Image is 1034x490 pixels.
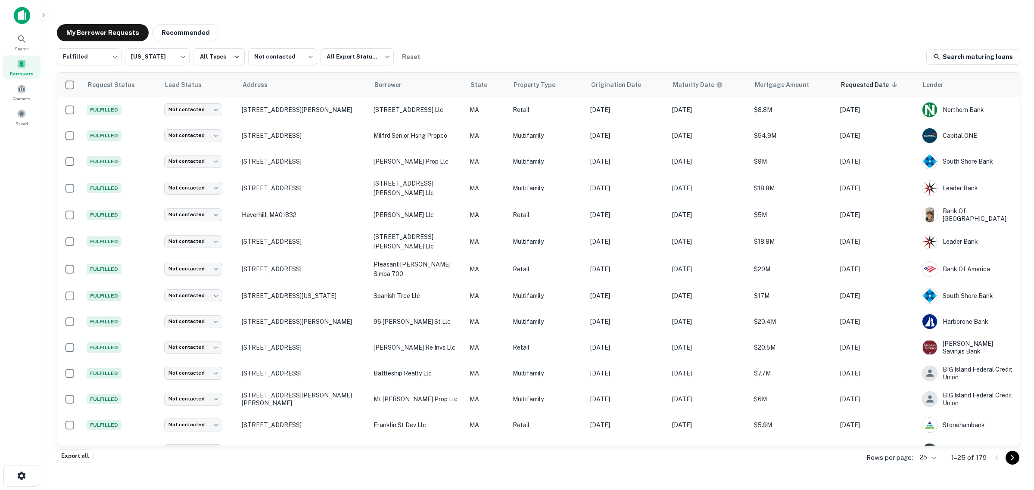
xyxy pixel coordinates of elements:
div: All Export Statuses [321,46,394,68]
span: Contacts [13,95,30,102]
p: $20.5M [754,343,832,352]
th: Mortgage Amount [750,73,836,97]
h6: Maturity Date [673,80,714,90]
p: Multifamily [513,131,582,140]
p: [STREET_ADDRESS] [242,132,365,140]
span: Fulfilled [87,316,121,327]
p: [DATE] [590,420,663,430]
th: Property Type [508,73,586,97]
p: MA [470,420,504,430]
p: Multifamily [513,237,582,246]
p: [DATE] [590,317,663,326]
img: picture [922,418,937,432]
span: Fulfilled [87,446,121,456]
p: [DATE] [590,237,663,246]
div: Not contacted [164,208,222,221]
p: [DATE] [840,343,913,352]
a: Contacts [3,81,40,104]
div: Not contacted [164,367,222,379]
p: [DATE] [590,291,663,301]
p: [STREET_ADDRESS][PERSON_NAME] llc [374,179,461,198]
p: [STREET_ADDRESS][PERSON_NAME][PERSON_NAME] [242,391,365,407]
th: Origination Date [586,73,668,97]
img: picture [922,340,937,355]
div: BIG Island Federal Credit Union [922,391,1015,407]
p: mt [PERSON_NAME] prop llc [374,394,461,404]
div: Not contacted [164,444,222,457]
div: Capital ONE [922,128,1015,143]
p: $20M [754,264,832,274]
p: [DATE] [672,394,745,404]
p: [DATE] [590,343,663,352]
p: [DATE] [672,210,745,220]
p: [STREET_ADDRESS][PERSON_NAME] llc [374,232,461,251]
div: [PERSON_NAME] Savings Bank [922,340,1015,355]
img: picture [922,443,937,458]
div: Not contacted [164,393,222,405]
th: Borrower [369,73,465,97]
p: [DATE] [672,291,745,301]
p: [DATE] [590,394,663,404]
p: [DATE] [840,210,913,220]
span: Fulfilled [87,342,121,353]
div: Not contacted [164,341,222,354]
p: [DATE] [672,369,745,378]
p: $20.4M [754,317,832,326]
img: capitalize-icon.png [14,7,30,24]
div: Leader Bank [922,180,1015,196]
span: Saved [16,120,28,127]
p: MA [470,291,504,301]
p: [DATE] [840,105,913,115]
p: Multifamily [513,394,582,404]
div: Saved [3,105,40,129]
div: Not contacted [164,263,222,275]
p: [DATE] [672,420,745,430]
button: Recommended [152,24,219,41]
div: Arbor Realty Trust [922,443,1015,459]
span: Mortgage Amount [755,80,820,90]
p: Haverhill, MA01832 [242,211,365,219]
div: Stonehambank [922,417,1015,433]
p: [STREET_ADDRESS] [242,369,365,377]
p: [DATE] [840,317,913,326]
p: [STREET_ADDRESS] [242,184,365,192]
p: Retail [513,343,582,352]
span: Property Type [514,80,567,90]
p: MA [470,394,504,404]
p: [DATE] [840,291,913,301]
span: Lead Status [165,80,213,90]
img: picture [922,128,937,143]
p: pleasant [PERSON_NAME] simba 700 [374,260,461,279]
span: Fulfilled [87,420,121,430]
p: [DATE] [672,264,745,274]
p: [DATE] [672,237,745,246]
div: Not contacted [164,419,222,431]
p: Retail [513,210,582,220]
span: State [470,80,498,90]
th: Maturity dates displayed may be estimated. Please contact the lender for the most accurate maturi... [668,73,750,97]
div: South Shore Bank [922,154,1015,169]
p: franklin st dev llc [374,420,461,430]
p: [STREET_ADDRESS][US_STATE] [242,292,365,300]
span: Requested Date [841,80,900,90]
div: Not contacted [164,155,222,167]
div: Bank Of [GEOGRAPHIC_DATA] [922,207,1015,223]
div: Not contacted [164,235,222,248]
p: [STREET_ADDRESS][PERSON_NAME] [242,106,365,114]
p: $18.8M [754,237,832,246]
div: Harborone Bank [922,314,1015,329]
div: Chat Widget [991,394,1034,435]
p: 1–25 of 179 [951,453,987,463]
p: [DATE] [840,183,913,193]
p: [DATE] [672,131,745,140]
p: [DATE] [840,237,913,246]
p: [STREET_ADDRESS] [242,158,365,165]
button: Reset [397,48,425,65]
div: Northern Bank [922,102,1015,118]
span: Origination Date [591,80,652,90]
p: [STREET_ADDRESS] llc [374,105,461,115]
img: picture [922,102,937,117]
span: Fulfilled [87,264,121,274]
p: Retail [513,264,582,274]
p: Multifamily [513,369,582,378]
